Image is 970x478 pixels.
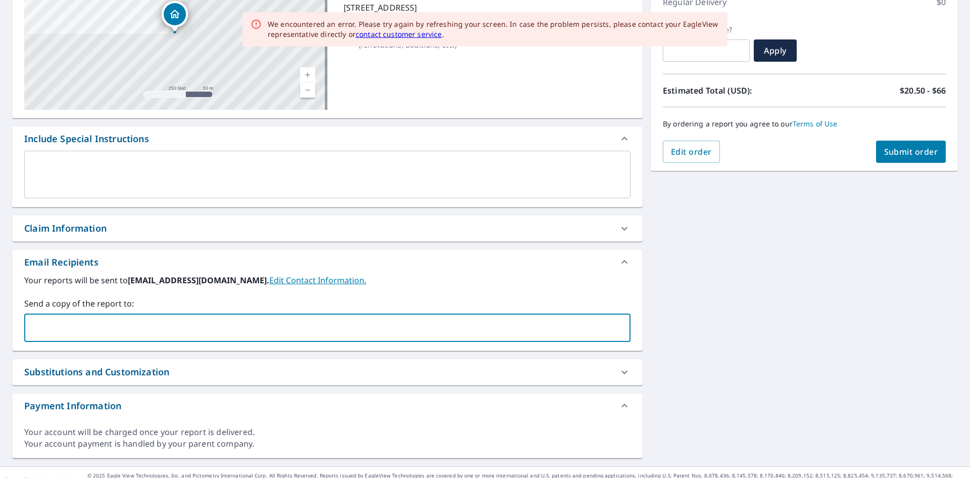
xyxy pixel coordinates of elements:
a: Terms of Use [793,119,838,128]
div: Dropped pin, building 1, Residential property, 75 Rock Church Dr O Fallon, MO 63368 [162,1,188,32]
p: Estimated Total (USD): [663,84,804,97]
div: Email Recipients [24,255,99,269]
b: [EMAIL_ADDRESS][DOMAIN_NAME]. [128,275,269,286]
p: By ordering a report you agree to our [663,119,946,128]
div: Claim Information [12,215,643,241]
a: Current Level 17, Zoom Out [300,82,315,98]
div: Include Special Instructions [12,126,643,151]
div: Email Recipients [12,250,643,274]
div: Payment Information [24,399,121,413]
div: Payment Information [12,394,643,418]
span: Submit order [884,146,938,157]
div: Include Special Instructions [24,132,149,146]
span: Apply [762,45,789,56]
button: Edit order [663,141,720,163]
a: contact customer service [356,29,442,39]
a: EditContactInfo [269,275,366,286]
span: Edit order [671,146,712,157]
a: Current Level 17, Zoom In [300,67,315,82]
div: Substitutions and Customization [24,365,169,379]
div: Your account payment is handled by your parent company. [24,438,630,450]
div: Your account will be charged once your report is delivered. [24,426,630,438]
div: Substitutions and Customization [12,359,643,385]
p: $20.50 - $66 [900,84,946,97]
button: Apply [754,39,797,62]
div: Claim Information [24,222,107,235]
label: Your reports will be sent to [24,274,630,286]
p: [STREET_ADDRESS] [344,2,626,14]
button: Submit order [876,141,946,163]
div: We encountered an error. Please try again by refreshing your screen. In case the problem persists... [268,19,719,39]
label: Send a copy of the report to: [24,297,630,310]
